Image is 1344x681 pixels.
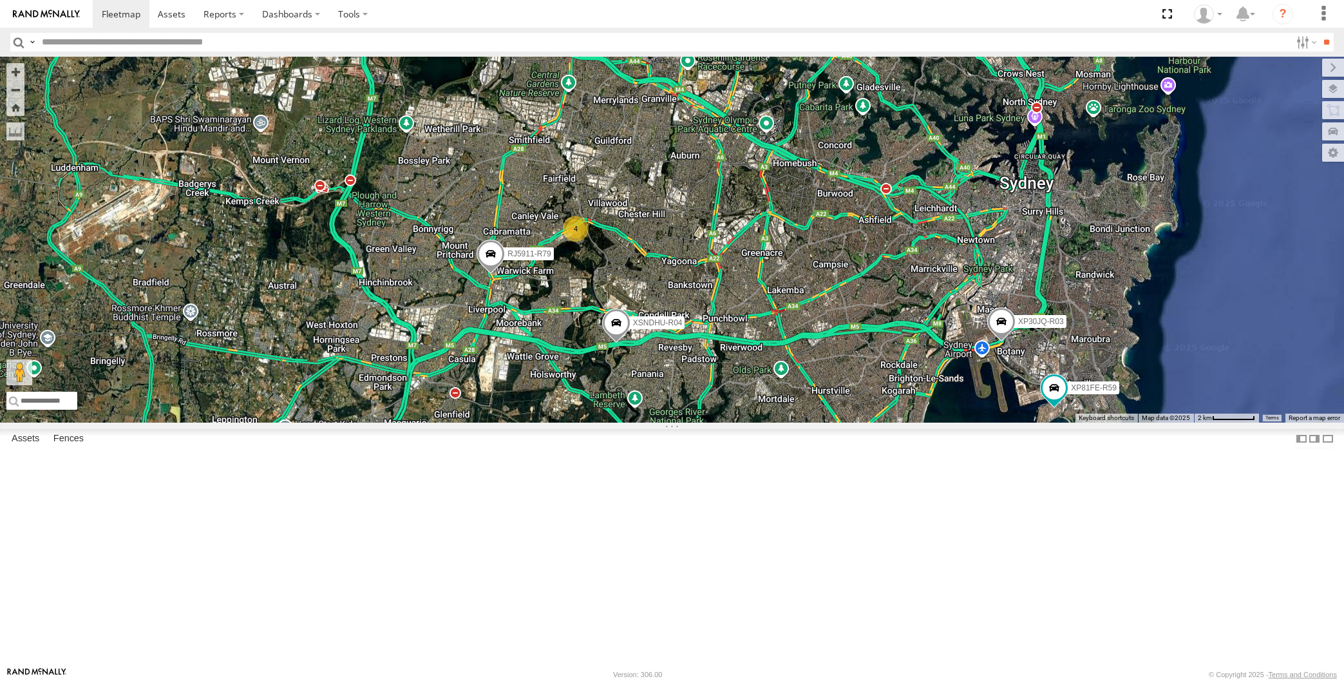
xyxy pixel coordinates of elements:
a: Visit our Website [7,668,66,681]
span: Map data ©2025 [1142,414,1190,421]
label: Dock Summary Table to the Left [1295,429,1308,448]
label: Search Query [27,33,37,52]
span: XSNDHU-R04 [632,319,682,328]
button: Zoom out [6,81,24,99]
label: Dock Summary Table to the Right [1308,429,1321,448]
span: 2 km [1198,414,1212,421]
div: Quang MAC [1189,5,1227,24]
a: Terms (opens in new tab) [1265,416,1279,421]
label: Measure [6,122,24,140]
label: Search Filter Options [1291,33,1319,52]
div: 4 [563,216,589,242]
button: Drag Pegman onto the map to open Street View [6,360,32,385]
a: Terms and Conditions [1269,671,1337,678]
label: Hide Summary Table [1321,429,1334,448]
label: Assets [5,430,46,448]
div: © Copyright 2025 - [1209,671,1337,678]
label: Map Settings [1322,144,1344,162]
label: Fences [47,430,90,448]
button: Zoom in [6,63,24,81]
img: rand-logo.svg [13,10,80,19]
span: RJ5911-R79 [507,250,551,259]
button: Map Scale: 2 km per 63 pixels [1194,414,1259,423]
a: Report a map error [1289,414,1340,421]
span: XP30JQ-R03 [1017,317,1063,326]
i: ? [1273,4,1293,24]
span: XP81FE-R59 [1071,383,1117,392]
button: Zoom Home [6,99,24,116]
div: Version: 306.00 [613,671,662,678]
button: Keyboard shortcuts [1079,414,1134,423]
